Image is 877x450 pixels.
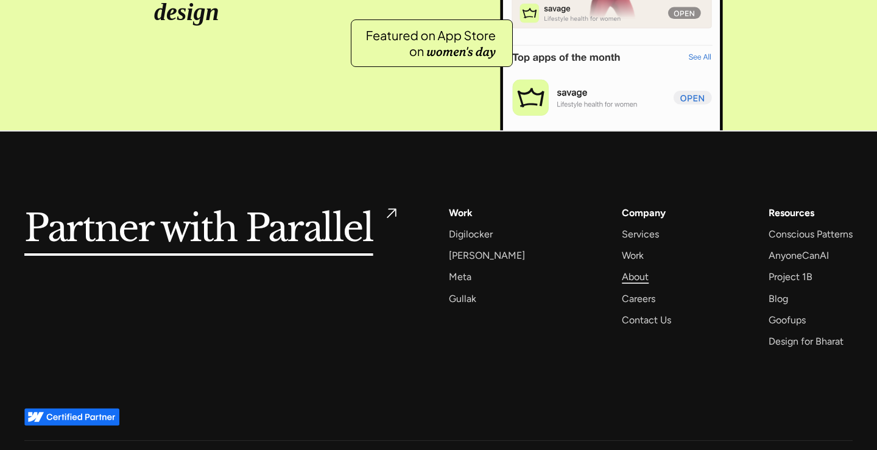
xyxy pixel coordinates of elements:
a: Work [449,205,473,221]
a: Work [622,247,644,264]
a: Meta [449,269,471,285]
a: About [622,269,649,285]
div: Resources [769,205,814,221]
a: Services [622,226,659,242]
a: Contact Us [622,312,671,328]
a: Digilocker [449,226,493,242]
a: Gullak [449,290,476,307]
a: Project 1B [769,269,812,285]
a: AnyoneCanAI [769,247,829,264]
h5: Partner with Parallel [24,205,373,254]
a: Design for Bharat [769,333,844,350]
a: Company [622,205,666,221]
a: Goofups [769,312,806,328]
img: featured-on-app-store [351,19,513,67]
a: Blog [769,290,788,307]
a: Partner with Parallel [24,205,400,254]
a: [PERSON_NAME] [449,247,525,264]
a: Careers [622,290,655,307]
a: Conscious Patterns [769,226,853,242]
